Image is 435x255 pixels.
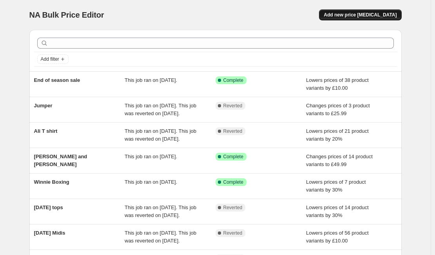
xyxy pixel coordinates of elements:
[306,154,373,167] span: Changes prices of 14 product variants to £49.99
[34,230,65,236] span: [DATE] Midis
[34,154,87,167] span: [PERSON_NAME] and [PERSON_NAME]
[306,128,369,142] span: Lowers prices of 21 product variants by 20%
[34,77,80,83] span: End of season sale
[34,103,53,109] span: Jumper
[223,128,243,134] span: Reverted
[319,9,401,20] button: Add new price [MEDICAL_DATA]
[125,103,196,116] span: This job ran on [DATE]. This job was reverted on [DATE].
[125,230,196,244] span: This job ran on [DATE]. This job was reverted on [DATE].
[29,11,104,19] span: NA Bulk Price Editor
[306,230,369,244] span: Lowers prices of 56 product variants by £10.00
[125,179,177,185] span: This job ran on [DATE].
[223,77,243,83] span: Complete
[223,230,243,236] span: Reverted
[324,12,397,18] span: Add new price [MEDICAL_DATA]
[306,103,370,116] span: Changes prices of 3 product variants to £25.99
[306,204,369,218] span: Lowers prices of 14 product variants by 30%
[34,204,63,210] span: [DATE] tops
[125,77,177,83] span: This job ran on [DATE].
[41,56,59,62] span: Add filter
[37,54,69,64] button: Add filter
[34,179,69,185] span: Winnie Boxing
[223,103,243,109] span: Reverted
[125,204,196,218] span: This job ran on [DATE]. This job was reverted on [DATE].
[306,77,369,91] span: Lowers prices of 38 product variants by £10.00
[223,179,243,185] span: Complete
[125,154,177,159] span: This job ran on [DATE].
[306,179,366,193] span: Lowers prices of 7 product variants by 30%
[223,154,243,160] span: Complete
[223,204,243,211] span: Reverted
[34,128,58,134] span: Ali T shirt
[125,128,196,142] span: This job ran on [DATE]. This job was reverted on [DATE].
